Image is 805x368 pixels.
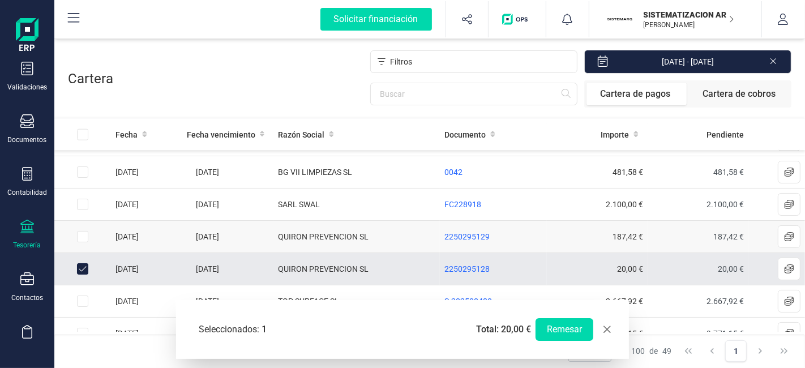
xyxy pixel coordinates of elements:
button: Filtros [370,50,577,73]
span: Fecha [115,129,138,140]
td: 20,00 € [648,253,748,285]
td: 2.667,92 € [648,285,748,318]
td: 481,58 € [648,156,748,189]
td: 187,42 € [648,221,748,253]
td: [DATE] [182,221,274,253]
span: Importe [601,129,629,140]
p: Cartera [68,70,113,88]
div: Row Unselected af620008-c3c2-46e9-a516-710b986d4189 [77,263,88,275]
td: [DATE] [111,156,182,189]
button: Logo de OPS [495,1,539,37]
td: 481,58 € [547,156,648,189]
span: 1 [262,324,267,335]
div: Tesorería [14,241,41,250]
td: 187,42 € [547,221,648,253]
button: Last Page [773,340,795,362]
span: Fecha vencimiento [187,129,255,140]
div: Contactos [11,293,43,302]
span: 20,00 € [501,324,531,335]
div: Row Selected 5e92fd5e-3934-4d9e-a267-03bae3b76397 [77,199,88,210]
td: QUIRON PREVENCION SL [273,253,439,285]
span: Razón Social [278,129,324,140]
span: Documento [444,129,486,140]
img: SI [607,7,632,32]
td: [DATE] [182,189,274,221]
span: 49 [663,345,672,357]
span: Pendiente [706,129,744,140]
td: [DATE] [182,156,274,189]
span: 100 [632,345,645,357]
div: All items unselected [77,129,88,140]
button: Previous Page [701,340,723,362]
span: Total: [476,323,531,336]
div: Row Selected 1fd2a328-6d69-43a6-83af-cd57f7667607 [77,328,88,339]
div: Row Selected 8d94fc79-d1af-4595-a558-e5fa8c4030ee [77,231,88,242]
td: [DATE] [111,189,182,221]
td: 2.100,00 € [547,189,648,221]
td: TOP SURFACE SL [273,285,439,318]
button: First Page [678,340,699,362]
div: Row Selected 0fc16b71-3c41-4099-9c31-378c5e49e956 [77,166,88,178]
td: 20,00 € [547,253,648,285]
td: [DATE] [182,285,274,318]
span: 0042 [444,168,463,177]
button: SISISTEMATIZACION ARQUITECTONICA EN REFORMAS SL[PERSON_NAME] [603,1,748,37]
p: [PERSON_NAME] [644,20,734,29]
td: [DATE] [111,318,182,350]
span: Cartera de cobros [689,83,789,105]
div: Row Selected a23260e8-96e8-4eba-9226-db19ff9f299c [77,296,88,307]
span: 2250295128 [444,264,490,273]
div: Solicitar financiación [320,8,432,31]
p: SISTEMATIZACION ARQUITECTONICA EN REFORMAS SL [644,9,734,20]
img: Logo Finanedi [16,18,38,54]
td: 2.667,92 € [547,285,648,318]
td: [DATE] [182,253,274,285]
td: 9.771,15 € [648,318,748,350]
td: [DATE] [111,221,182,253]
div: Contabilidad [7,188,47,197]
td: BG VII LIMPIEZAS SL [273,156,439,189]
button: Next Page [750,340,771,362]
span: 2250295129 [444,232,490,241]
td: [DATE] [111,253,182,285]
span: Cartera de pagos [586,83,687,105]
div: Validaciones [7,83,47,92]
td: QUIRON PREVENCION SL [273,221,439,253]
input: Buscar [370,83,577,105]
button: Solicitar financiación [307,1,446,37]
div: - [616,345,672,357]
td: [DATE] [111,285,182,318]
span: Seleccionados: [199,323,267,336]
td: 2.100,00 € [648,189,748,221]
span: FC228918 [444,200,481,209]
span: Filtros [390,56,412,67]
span: S-202500480 [444,297,492,306]
img: Logo de OPS [502,14,532,25]
div: Documentos [8,135,47,144]
button: Page 1 [725,340,747,362]
span: de [650,345,658,357]
button: Remesar [536,318,593,341]
td: SARL SWAL [273,189,439,221]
